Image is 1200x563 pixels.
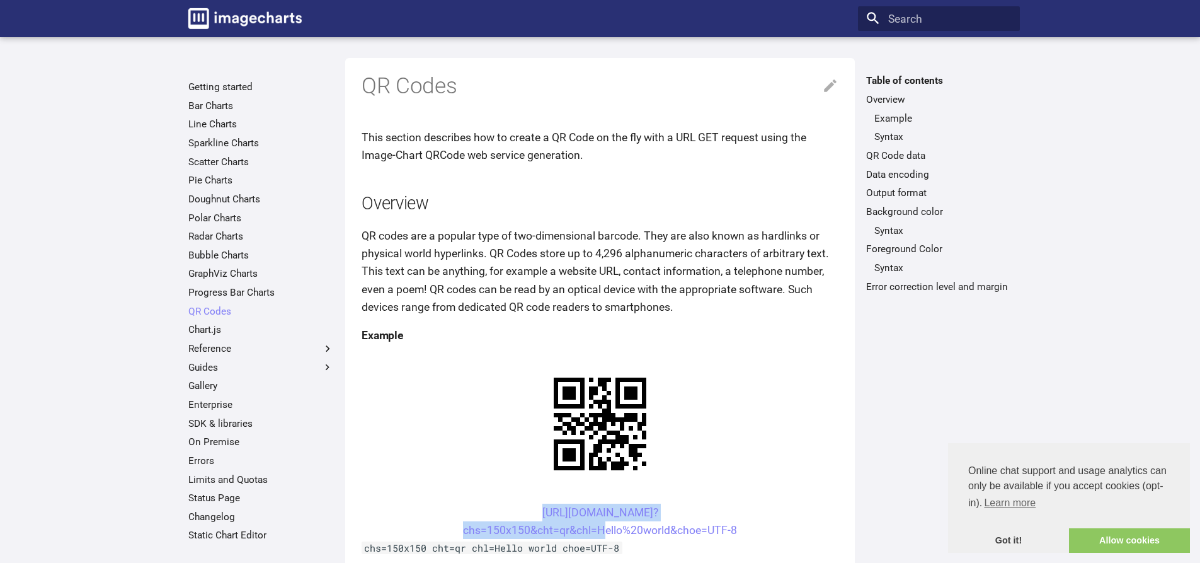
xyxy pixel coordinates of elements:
h4: Example [362,327,838,344]
a: [URL][DOMAIN_NAME]?chs=150x150&cht=qr&chl=Hello%20world&choe=UTF-8 [463,506,737,537]
a: Doughnut Charts [188,193,334,206]
a: Output format [866,187,1012,199]
a: Syntax [874,131,1012,143]
a: Syntax [874,262,1012,274]
a: Gallery [188,380,334,392]
nav: Overview [866,112,1012,144]
label: Reference [188,342,334,355]
a: Sparkline Charts [188,137,334,149]
label: Table of contents [858,74,1020,87]
a: Radar Charts [188,230,334,243]
a: Data encoding [866,168,1012,181]
a: dismiss cookie message [948,528,1069,554]
nav: Foreground Color [866,262,1012,274]
a: GraphViz Charts [188,267,334,280]
input: Search [858,6,1020,32]
label: Guides [188,361,334,374]
a: Getting started [188,81,334,93]
nav: Table of contents [858,74,1020,293]
a: Bubble Charts [188,249,334,262]
a: Enterprise [188,398,334,411]
p: This section describes how to create a QR Code on the fly with a URL GET request using the Image-... [362,129,838,164]
a: Example [874,112,1012,125]
a: Syntax [874,224,1012,237]
a: Status Page [188,492,334,504]
a: Chart.js [188,323,334,336]
a: Progress Bar Charts [188,286,334,299]
a: Overview [866,93,1012,106]
a: Background color [866,206,1012,218]
img: chart [532,356,668,492]
a: Line Charts [188,118,334,131]
h1: QR Codes [362,72,838,101]
span: Online chat support and usage analytics can only be available if you accept cookies (opt-in). [968,463,1170,513]
a: Error correction level and margin [866,281,1012,293]
code: chs=150x150 cht=qr chl=Hello world choe=UTF-8 [362,542,622,554]
a: Polar Charts [188,212,334,224]
a: Limits and Quotas [188,473,334,486]
a: QR Code data [866,149,1012,162]
nav: Background color [866,224,1012,237]
a: Foreground Color [866,243,1012,255]
div: cookieconsent [948,443,1190,553]
a: Static Chart Editor [188,529,334,542]
a: QR Codes [188,305,334,318]
a: Errors [188,455,334,467]
a: allow cookies [1069,528,1190,554]
a: learn more about cookies [982,494,1037,513]
a: SDK & libraries [188,417,334,430]
a: On Premise [188,436,334,448]
a: Pie Charts [188,174,334,187]
p: QR codes are a popular type of two-dimensional barcode. They are also known as hardlinks or physi... [362,227,838,316]
a: Image-Charts documentation [183,3,307,34]
a: Scatter Charts [188,156,334,168]
a: Bar Charts [188,100,334,112]
img: logo [188,8,302,29]
h2: Overview [362,192,838,216]
a: Changelog [188,511,334,523]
